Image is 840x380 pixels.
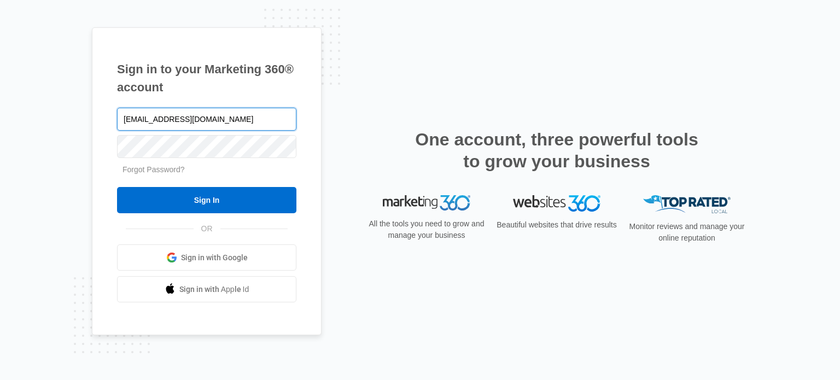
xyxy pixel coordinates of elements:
p: Beautiful websites that drive results [495,219,618,231]
p: Monitor reviews and manage your online reputation [626,221,748,244]
a: Forgot Password? [122,165,185,174]
span: Sign in with Apple Id [179,284,249,295]
input: Email [117,108,296,131]
span: Sign in with Google [181,252,248,264]
img: Websites 360 [513,195,600,211]
img: Top Rated Local [643,195,731,213]
input: Sign In [117,187,296,213]
img: Marketing 360 [383,195,470,211]
span: OR [194,223,220,235]
p: All the tools you need to grow and manage your business [365,218,488,241]
a: Sign in with Google [117,244,296,271]
a: Sign in with Apple Id [117,276,296,302]
h2: One account, three powerful tools to grow your business [412,128,702,172]
h1: Sign in to your Marketing 360® account [117,60,296,96]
